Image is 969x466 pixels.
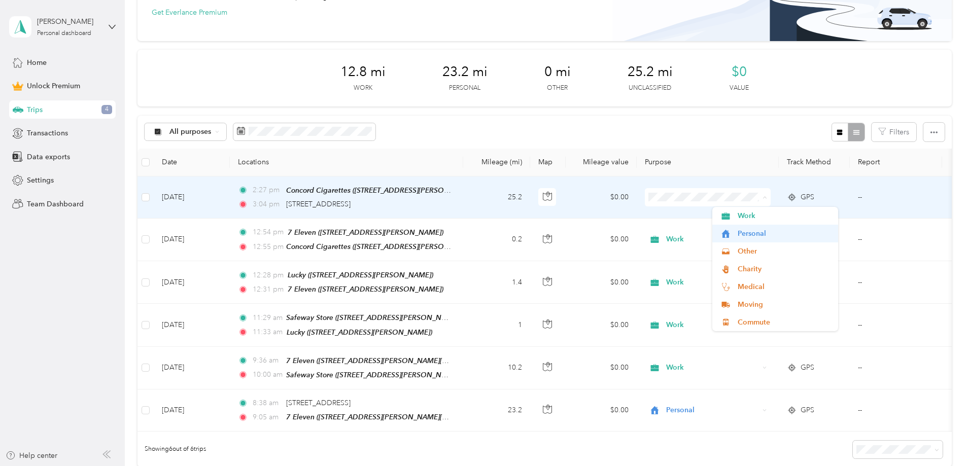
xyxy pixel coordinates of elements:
span: Work [666,319,759,331]
span: Team Dashboard [27,199,84,209]
span: 23.2 mi [442,64,488,80]
span: 7 Eleven ([STREET_ADDRESS][PERSON_NAME][PERSON_NAME]) [286,356,499,365]
span: 12:54 pm [253,227,284,238]
span: Settings [27,175,54,186]
button: Filters [872,123,916,141]
p: Other [547,84,568,93]
td: 1.4 [463,261,530,304]
span: 8:38 am [253,398,282,409]
th: Purpose [637,149,779,176]
iframe: Everlance-gr Chat Button Frame [912,409,969,466]
span: Charity [738,264,832,274]
p: Value [730,84,749,93]
td: 1 [463,304,530,346]
span: Lucky ([STREET_ADDRESS][PERSON_NAME]) [287,328,432,336]
span: All purposes [169,128,212,135]
span: Work [666,362,759,373]
td: 10.2 [463,347,530,389]
span: [STREET_ADDRESS] [286,399,351,407]
span: 9:36 am [253,355,282,366]
span: 7 Eleven ([STREET_ADDRESS][PERSON_NAME][PERSON_NAME]) [286,413,499,421]
span: 2:27 pm [253,185,282,196]
div: Personal dashboard [37,30,91,37]
button: Get Everlance Premium [152,7,227,18]
td: [DATE] [154,261,230,304]
td: [DATE] [154,304,230,346]
td: [DATE] [154,347,230,389]
td: -- [850,176,942,219]
span: Safeway Store ([STREET_ADDRESS][PERSON_NAME]) [286,371,461,379]
td: $0.00 [566,389,637,432]
td: $0.00 [566,261,637,304]
span: 3:04 pm [253,199,282,210]
td: 25.2 [463,176,530,219]
td: $0.00 [566,219,637,261]
td: 0.2 [463,219,530,261]
span: Personal [738,228,832,239]
th: Track Method [779,149,850,176]
span: GPS [801,362,814,373]
th: Report [850,149,942,176]
th: Mileage (mi) [463,149,530,176]
span: Transactions [27,128,68,138]
td: -- [850,219,942,261]
td: -- [850,261,942,304]
p: Unclassified [629,84,671,93]
span: 25.2 mi [628,64,673,80]
span: 4 [101,105,112,114]
div: [PERSON_NAME] [37,16,100,27]
td: [DATE] [154,219,230,261]
span: 12:28 pm [253,270,284,281]
td: $0.00 [566,176,637,219]
p: Personal [449,84,480,93]
td: 23.2 [463,389,530,432]
span: Moving [738,299,832,310]
span: Personal [666,405,759,416]
td: -- [850,347,942,389]
span: 0 mi [544,64,571,80]
span: Safeway Store ([STREET_ADDRESS][PERSON_NAME]) [286,313,461,322]
span: 9:05 am [253,412,282,423]
span: Home [27,57,47,68]
td: -- [850,389,942,432]
span: Work [738,210,832,221]
button: Help center [6,450,57,461]
span: $0 [732,64,747,80]
span: GPS [801,405,814,416]
span: Data exports [27,152,70,162]
td: $0.00 [566,347,637,389]
span: Work [666,277,759,288]
th: Mileage value [566,149,637,176]
td: [DATE] [154,389,230,432]
span: [STREET_ADDRESS] [286,200,351,208]
th: Map [530,149,566,176]
span: Showing 6 out of 6 trips [137,445,206,454]
span: 7 Eleven ([STREET_ADDRESS][PERSON_NAME]) [288,228,443,236]
span: 12:31 pm [253,284,284,295]
span: Commute [738,317,832,328]
span: 12.8 mi [340,64,386,80]
span: 10:00 am [253,369,282,380]
span: Unlock Premium [27,81,80,91]
span: 11:33 am [253,327,283,338]
p: Work [354,84,372,93]
span: Concord Cigarettes ([STREET_ADDRESS][PERSON_NAME]) [286,186,478,195]
span: Other [738,246,832,257]
span: Trips [27,104,43,115]
td: -- [850,304,942,346]
span: Medical [738,281,832,292]
th: Date [154,149,230,176]
span: 11:29 am [253,312,282,324]
th: Locations [230,149,463,176]
td: [DATE] [154,176,230,219]
span: GPS [801,192,814,203]
span: Work [666,234,759,245]
span: Lucky ([STREET_ADDRESS][PERSON_NAME]) [288,271,433,279]
span: Concord Cigarettes ([STREET_ADDRESS][PERSON_NAME]) [286,242,478,251]
span: 7 Eleven ([STREET_ADDRESS][PERSON_NAME]) [288,285,443,293]
span: 12:55 pm [253,241,282,253]
td: $0.00 [566,304,637,346]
